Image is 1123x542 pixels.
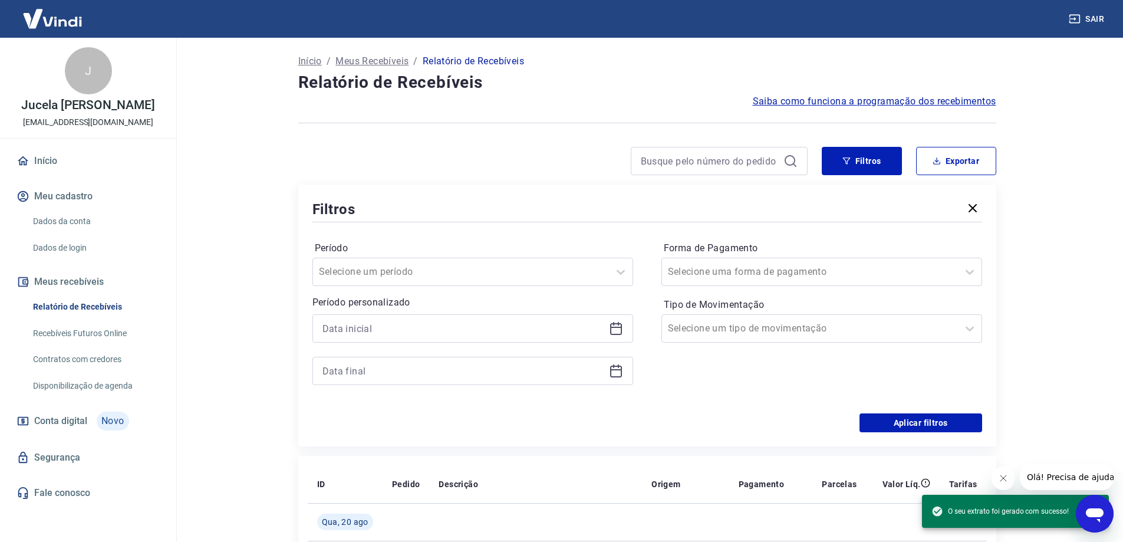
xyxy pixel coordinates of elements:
a: Saiba como funciona a programação dos recebimentos [753,94,996,109]
iframe: Mensagem da empresa [1020,464,1114,490]
span: Conta digital [34,413,87,429]
p: Pagamento [739,478,785,490]
button: Meus recebíveis [14,269,162,295]
p: Parcelas [822,478,857,490]
a: Início [14,148,162,174]
p: / [413,54,417,68]
button: Exportar [916,147,996,175]
p: Valor Líq. [882,478,921,490]
button: Filtros [822,147,902,175]
p: Período personalizado [312,295,633,310]
span: Novo [97,412,129,431]
img: Vindi [14,1,91,37]
label: Forma de Pagamento [664,241,980,255]
p: ID [317,478,325,490]
input: Busque pelo número do pedido [641,152,779,170]
span: Qua, 20 ago [322,516,368,528]
h5: Filtros [312,200,356,219]
p: [EMAIL_ADDRESS][DOMAIN_NAME] [23,116,153,129]
div: J [65,47,112,94]
p: / [327,54,331,68]
p: Tarifas [949,478,977,490]
p: Descrição [439,478,478,490]
span: O seu extrato foi gerado com sucesso! [931,505,1069,517]
label: Tipo de Movimentação [664,298,980,312]
a: Dados de login [28,236,162,260]
a: Dados da conta [28,209,162,234]
a: Conta digitalNovo [14,407,162,435]
a: Início [298,54,322,68]
h4: Relatório de Recebíveis [298,71,996,94]
p: Pedido [392,478,420,490]
input: Data final [322,362,604,380]
p: Jucela [PERSON_NAME] [21,99,155,111]
p: Origem [651,478,680,490]
a: Fale conosco [14,480,162,506]
p: Relatório de Recebíveis [423,54,524,68]
button: Meu cadastro [14,183,162,209]
a: Disponibilização de agenda [28,374,162,398]
label: Período [315,241,631,255]
a: Segurança [14,445,162,471]
a: Contratos com credores [28,347,162,372]
a: Relatório de Recebíveis [28,295,162,319]
iframe: Botão para abrir a janela de mensagens [1076,495,1114,533]
a: Meus Recebíveis [335,54,409,68]
span: Olá! Precisa de ajuda? [7,8,99,18]
a: Recebíveis Futuros Online [28,321,162,346]
input: Data inicial [322,320,604,337]
button: Aplicar filtros [859,413,982,432]
iframe: Fechar mensagem [992,467,1015,490]
button: Sair [1066,8,1109,30]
